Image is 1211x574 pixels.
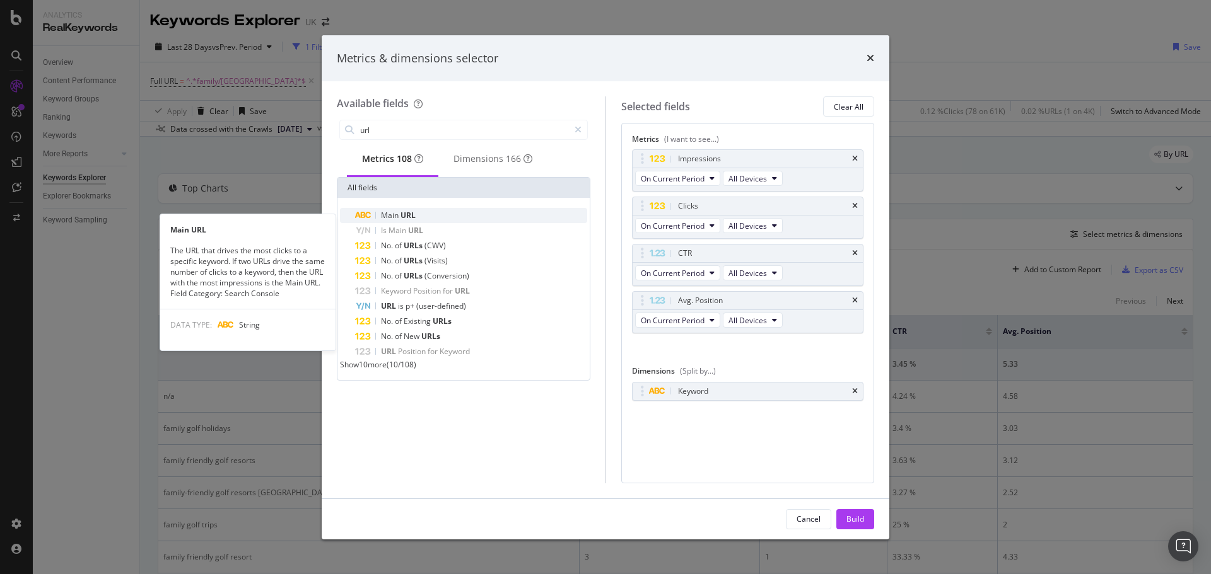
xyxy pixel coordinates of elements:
[160,245,336,299] div: The URL that drives the most clicks to a specific keyword. If two URLs drive the same number of c...
[823,96,874,117] button: Clear All
[632,134,864,149] div: Metrics
[852,297,858,304] div: times
[728,268,767,278] span: All Devices
[381,210,401,221] span: Main
[395,331,404,342] span: of
[632,382,864,401] div: Keywordtimes
[641,315,705,326] span: On Current Period
[408,225,423,236] span: URL
[678,152,721,165] div: Impressions
[404,270,424,281] span: URLs
[413,285,443,296] span: Position
[635,313,720,328] button: On Current Period
[404,240,424,251] span: URLs
[440,346,470,357] span: Keyword
[381,331,395,342] span: No.
[424,255,448,266] span: (Visits)
[621,100,690,114] div: Selected fields
[635,218,720,233] button: On Current Period
[453,152,532,165] div: Dimensions
[506,152,521,164] span: 166
[340,359,387,370] span: Show 10 more
[641,173,705,184] span: On Current Period
[836,509,874,529] button: Build
[723,171,783,186] button: All Devices
[424,270,469,281] span: (Conversion)
[728,173,767,184] span: All Devices
[401,210,416,221] span: URL
[433,316,452,326] span: URLs
[416,301,466,311] span: (user-defined)
[428,346,440,357] span: for
[664,134,719,144] div: (I want to see...)
[337,50,498,67] div: Metrics & dimensions selector
[160,224,336,235] div: Main URL
[632,197,864,239] div: ClickstimesOn Current PeriodAll Devices
[322,35,889,539] div: modal
[846,514,864,524] div: Build
[506,152,521,165] div: brand label
[387,359,416,370] span: ( 10 / 108 )
[678,247,692,260] div: CTR
[852,202,858,210] div: times
[424,240,446,251] span: (CWV)
[728,315,767,326] span: All Devices
[381,301,398,311] span: URL
[635,171,720,186] button: On Current Period
[337,96,409,110] div: Available fields
[421,331,440,342] span: URLs
[723,313,783,328] button: All Devices
[395,240,404,251] span: of
[395,255,404,266] span: of
[678,294,723,307] div: Avg. Position
[728,221,767,231] span: All Devices
[381,346,398,357] span: URL
[852,155,858,163] div: times
[678,385,708,398] div: Keyword
[455,285,470,296] span: URL
[395,316,404,326] span: of
[641,268,705,278] span: On Current Period
[404,316,433,326] span: Existing
[680,365,716,376] div: (Split by...)
[381,225,389,236] span: Is
[443,285,455,296] span: for
[678,200,698,212] div: Clicks
[362,152,423,165] div: Metrics
[395,270,404,281] span: of
[723,265,783,280] button: All Devices
[381,270,395,281] span: No.
[1168,531,1198,561] div: Open Intercom Messenger
[723,218,783,233] button: All Devices
[397,152,412,164] span: 108
[381,255,395,266] span: No.
[398,301,406,311] span: is
[632,365,864,381] div: Dimensions
[852,387,858,395] div: times
[632,291,864,333] div: Avg. PositiontimesOn Current PeriodAll Devices
[359,120,569,139] input: Search by field name
[852,250,858,257] div: times
[404,255,424,266] span: URLs
[337,178,590,198] div: All fields
[406,301,416,311] span: p+
[635,265,720,280] button: On Current Period
[797,514,821,524] div: Cancel
[381,316,395,326] span: No.
[404,331,421,342] span: New
[786,509,831,529] button: Cancel
[641,221,705,231] span: On Current Period
[632,149,864,192] div: ImpressionstimesOn Current PeriodAll Devices
[632,244,864,286] div: CTRtimesOn Current PeriodAll Devices
[381,240,395,251] span: No.
[834,101,863,112] div: Clear All
[867,50,874,67] div: times
[381,285,413,296] span: Keyword
[398,346,428,357] span: Position
[389,225,408,236] span: Main
[397,152,412,165] div: brand label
